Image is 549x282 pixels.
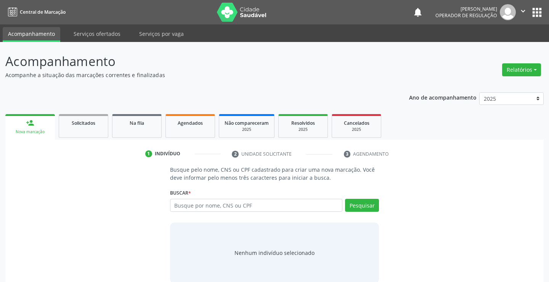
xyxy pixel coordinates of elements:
[134,27,189,40] a: Serviços por vaga
[11,129,50,135] div: Nova marcação
[68,27,126,40] a: Serviços ofertados
[3,27,60,42] a: Acompanhamento
[5,6,66,18] a: Central de Marcação
[291,120,315,126] span: Resolvidos
[155,150,180,157] div: Indivíduo
[145,150,152,157] div: 1
[234,249,315,257] div: Nenhum indivíduo selecionado
[337,127,376,132] div: 2025
[72,120,95,126] span: Solicitados
[435,12,497,19] span: Operador de regulação
[344,120,369,126] span: Cancelados
[178,120,203,126] span: Agendados
[5,71,382,79] p: Acompanhe a situação das marcações correntes e finalizadas
[502,63,541,76] button: Relatórios
[409,92,477,102] p: Ano de acompanhamento
[225,127,269,132] div: 2025
[519,7,527,15] i: 
[345,199,379,212] button: Pesquisar
[130,120,144,126] span: Na fila
[170,187,191,199] label: Buscar
[516,4,530,20] button: 
[225,120,269,126] span: Não compareceram
[26,119,34,127] div: person_add
[284,127,322,132] div: 2025
[413,7,423,18] button: notifications
[20,9,66,15] span: Central de Marcação
[5,52,382,71] p: Acompanhamento
[500,4,516,20] img: img
[170,166,379,182] p: Busque pelo nome, CNS ou CPF cadastrado para criar uma nova marcação. Você deve informar pelo men...
[170,199,343,212] input: Busque por nome, CNS ou CPF
[530,6,544,19] button: apps
[435,6,497,12] div: [PERSON_NAME]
